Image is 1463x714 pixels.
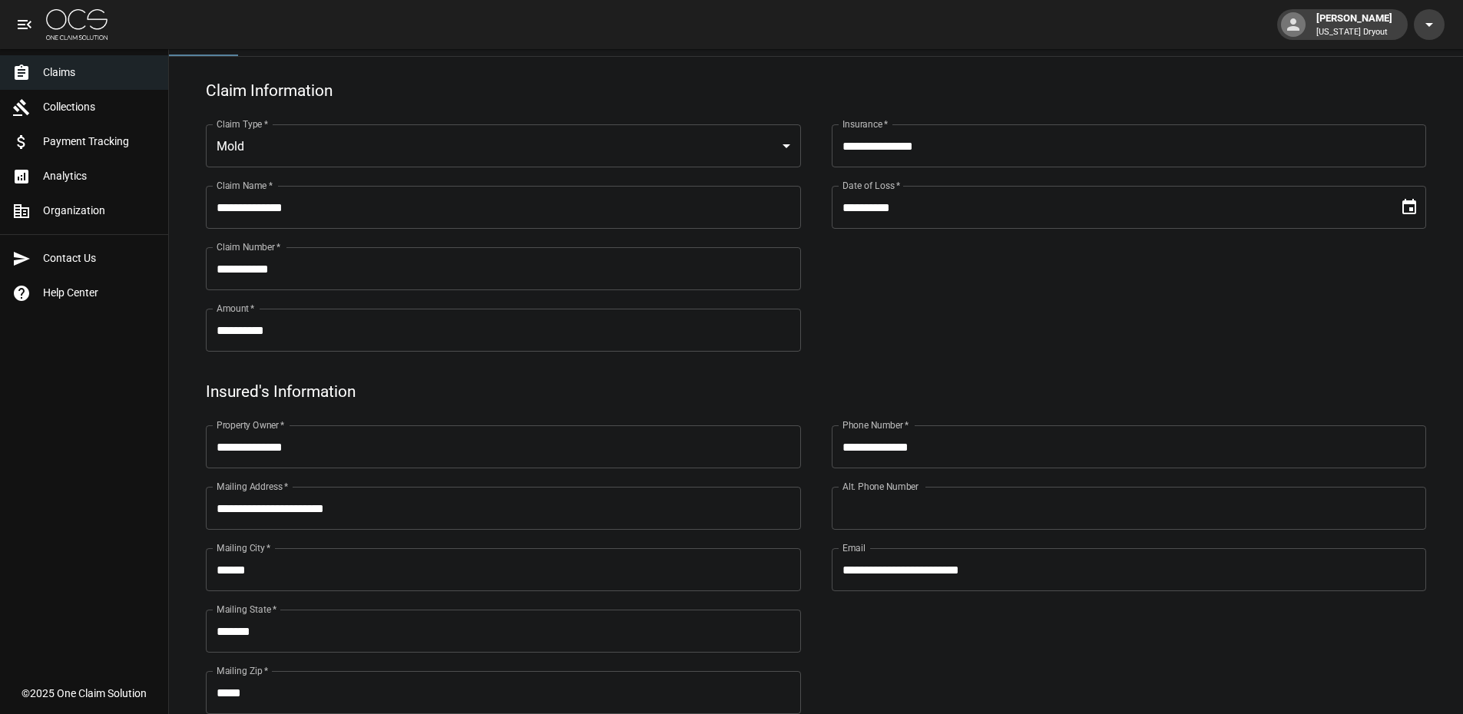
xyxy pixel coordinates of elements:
[22,686,147,701] div: © 2025 One Claim Solution
[217,240,280,253] label: Claim Number
[1316,26,1392,39] p: [US_STATE] Dryout
[217,418,285,431] label: Property Owner
[842,117,888,131] label: Insurance
[43,285,156,301] span: Help Center
[43,64,156,81] span: Claims
[46,9,108,40] img: ocs-logo-white-transparent.png
[43,134,156,150] span: Payment Tracking
[842,179,900,192] label: Date of Loss
[217,664,269,677] label: Mailing Zip
[43,203,156,219] span: Organization
[206,124,801,167] div: Mold
[842,480,919,493] label: Alt. Phone Number
[9,9,40,40] button: open drawer
[43,99,156,115] span: Collections
[842,541,866,554] label: Email
[43,168,156,184] span: Analytics
[217,480,288,493] label: Mailing Address
[217,541,271,554] label: Mailing City
[217,117,268,131] label: Claim Type
[217,179,273,192] label: Claim Name
[43,250,156,266] span: Contact Us
[1310,11,1398,38] div: [PERSON_NAME]
[1394,192,1425,223] button: Choose date, selected date is Jul 29, 2025
[217,302,255,315] label: Amount
[842,418,909,431] label: Phone Number
[217,603,276,616] label: Mailing State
